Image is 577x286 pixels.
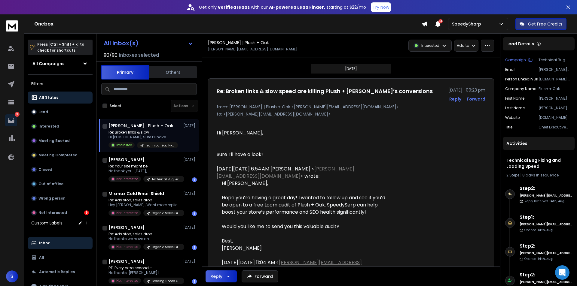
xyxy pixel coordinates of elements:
[506,173,571,178] div: |
[505,77,538,82] p: Person Linkedin Url
[28,92,93,104] button: All Status
[15,112,20,117] p: 9
[549,199,564,203] span: 14th, Aug
[448,87,485,93] p: [DATE] : 09:23 pm
[28,207,93,219] button: Not Interested9
[108,203,181,207] p: Hey [PERSON_NAME], Want more replies to
[31,220,63,226] h3: Custom Labels
[28,266,93,278] button: Automatic Replies
[505,58,526,62] p: Campaign
[183,259,197,264] p: [DATE]
[539,67,572,72] p: [PERSON_NAME][EMAIL_ADDRESS][DOMAIN_NAME]
[28,58,93,70] button: All Campaigns
[217,151,392,158] div: Sure I’ll have a look!
[152,177,181,182] p: Technical Bug Fixing and Loading Speed
[528,21,562,27] p: Get Free Credits
[39,95,58,100] p: All Status
[28,192,93,204] button: Wrong person
[34,20,422,28] h1: Onebox
[116,211,139,215] p: Not Interested
[520,251,572,255] h6: [PERSON_NAME][EMAIL_ADDRESS][DOMAIN_NAME]
[28,120,93,132] button: Interested
[28,164,93,176] button: Closed
[217,104,485,110] p: from: [PERSON_NAME] | Plush + Oak <[PERSON_NAME][EMAIL_ADDRESS][DOMAIN_NAME]>
[217,165,392,180] div: [DATE][DATE] 6:54 AM [PERSON_NAME] < > wrote:
[538,228,553,232] span: 14th, Aug
[152,245,181,249] p: Organic Sales Growth
[192,177,197,182] div: 1
[373,4,389,10] p: Try Now
[210,273,222,279] div: Reply
[524,257,553,261] p: Opened
[505,58,533,62] button: Campaign
[39,269,75,274] p: Automatic Replies
[192,279,197,284] div: 1
[6,270,18,282] button: S
[539,106,572,110] p: [PERSON_NAME]
[506,157,571,169] h1: Technical Bug Fixing and Loading Speed
[242,270,278,282] button: Forward
[555,265,569,280] div: Open Intercom Messenger
[38,182,63,186] p: Out of office
[199,4,366,10] p: Get only with our starting at $22/mo
[505,125,512,130] p: title
[38,138,70,143] p: Meeting Booked
[539,125,572,130] p: Chief Executive Officer
[49,41,78,48] span: Ctrl + Shift + k
[149,66,197,79] button: Others
[503,137,575,150] div: Activities
[38,124,59,129] p: Interested
[119,52,159,59] h3: Inboxes selected
[32,61,65,67] h1: All Campaigns
[5,114,17,126] a: 9
[108,270,181,275] p: No thanks. [PERSON_NAME] |
[108,236,181,241] p: No thanks we have an
[192,245,197,250] div: 1
[38,196,66,201] p: Wrong person
[28,80,93,88] h3: Filters
[222,223,392,230] div: Would you like me to send you this valuable audit?
[101,65,149,80] button: Primary
[371,2,391,12] button: Try Now
[217,129,392,137] div: Hi [PERSON_NAME],
[84,210,89,215] div: 9
[108,198,181,203] p: Re: Ads stop, sales drop
[104,52,118,59] span: 90 / 90
[539,96,572,101] p: [PERSON_NAME]
[421,43,439,48] p: Interested
[208,47,298,52] p: [PERSON_NAME][EMAIL_ADDRESS][DOMAIN_NAME]
[208,40,269,46] h1: [PERSON_NAME] | Plush + Oak
[506,41,534,47] p: Lead Details
[457,43,469,48] p: Add to
[449,96,461,102] button: Reply
[28,135,93,147] button: Meeting Booked
[539,115,572,120] p: [DOMAIN_NAME]
[538,257,553,261] span: 14th, Aug
[222,237,392,252] div: Best, [PERSON_NAME]
[108,123,173,129] h1: [PERSON_NAME] | Plush + Oak
[520,193,572,198] h6: [PERSON_NAME][EMAIL_ADDRESS][DOMAIN_NAME]
[520,271,572,278] h6: Step 2 :
[108,266,181,270] p: RE: Every extra second =
[152,279,181,283] p: Loading Speed Optimization
[520,222,572,227] h6: [PERSON_NAME][EMAIL_ADDRESS][DOMAIN_NAME]
[505,106,525,110] p: Last Name
[28,178,93,190] button: Out of office
[222,180,392,187] div: Hi [PERSON_NAME],
[522,173,559,178] span: 8 days in sequence
[28,149,93,161] button: Meeting Completed
[192,211,197,216] div: 1
[108,130,178,135] p: Re: Broken links & slow
[39,241,50,245] p: Inbox
[269,4,325,10] strong: AI-powered Lead Finder,
[108,157,145,163] h1: [PERSON_NAME]
[206,270,237,282] button: Reply
[99,37,198,49] button: All Inbox(s)
[452,21,484,27] p: SpeedySharp
[506,173,520,178] span: 2 Steps
[539,86,572,91] p: Plush + Oak
[218,4,250,10] strong: verified leads
[217,165,354,179] a: [PERSON_NAME][EMAIL_ADDRESS][DOMAIN_NAME]
[222,194,392,216] div: Hope you’re having a great day! I wanted to follow up and see if you’d be open to a free Loom aud...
